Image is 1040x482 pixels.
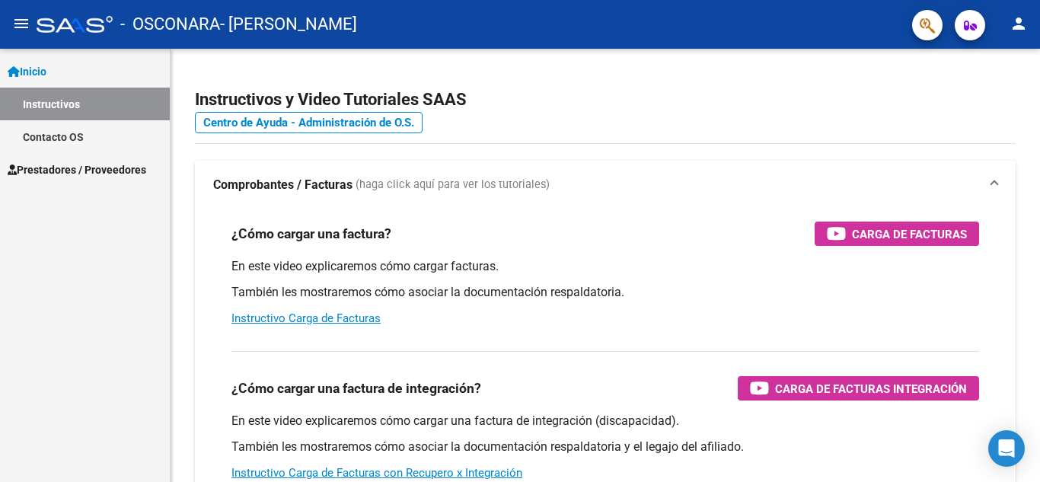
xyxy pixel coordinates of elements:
h2: Instructivos y Video Tutoriales SAAS [195,85,1016,114]
span: Carga de Facturas Integración [775,379,967,398]
span: (haga click aquí para ver los tutoriales) [356,177,550,193]
span: - [PERSON_NAME] [220,8,357,41]
button: Carga de Facturas Integración [738,376,979,401]
h3: ¿Cómo cargar una factura de integración? [231,378,481,399]
p: En este video explicaremos cómo cargar facturas. [231,258,979,275]
strong: Comprobantes / Facturas [213,177,353,193]
h3: ¿Cómo cargar una factura? [231,223,391,244]
mat-expansion-panel-header: Comprobantes / Facturas (haga click aquí para ver los tutoriales) [195,161,1016,209]
mat-icon: person [1010,14,1028,33]
div: Open Intercom Messenger [988,430,1025,467]
span: - OSCONARA [120,8,220,41]
a: Instructivo Carga de Facturas [231,311,381,325]
span: Prestadores / Proveedores [8,161,146,178]
span: Inicio [8,63,46,80]
span: Carga de Facturas [852,225,967,244]
a: Centro de Ayuda - Administración de O.S. [195,112,423,133]
button: Carga de Facturas [815,222,979,246]
a: Instructivo Carga de Facturas con Recupero x Integración [231,466,522,480]
p: También les mostraremos cómo asociar la documentación respaldatoria. [231,284,979,301]
p: También les mostraremos cómo asociar la documentación respaldatoria y el legajo del afiliado. [231,439,979,455]
mat-icon: menu [12,14,30,33]
p: En este video explicaremos cómo cargar una factura de integración (discapacidad). [231,413,979,429]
